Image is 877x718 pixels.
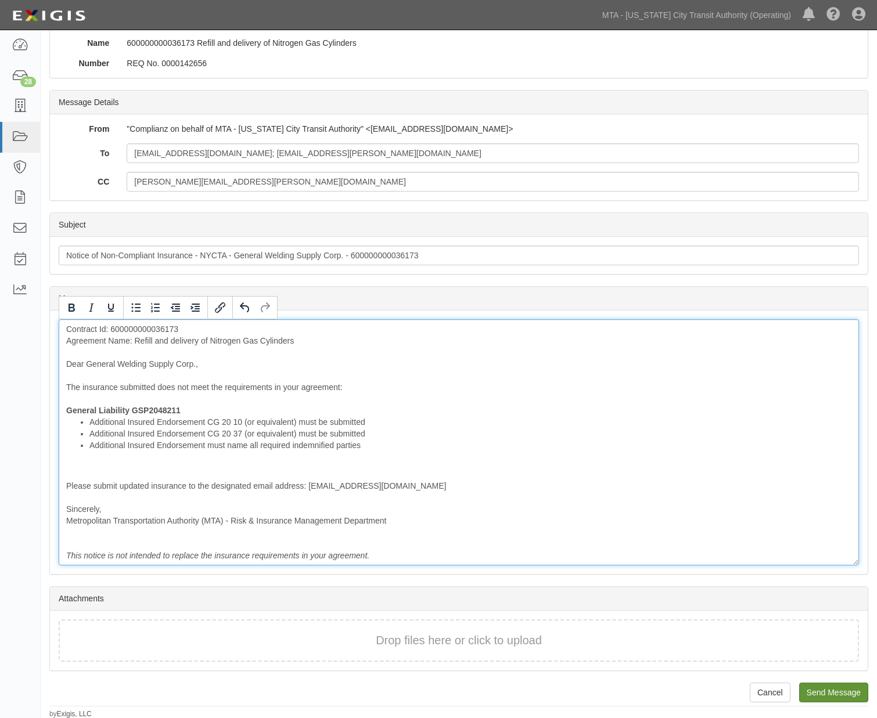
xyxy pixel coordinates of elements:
button: Bold [62,298,81,317]
button: Insert/edit link [210,298,230,317]
li: Additional Insured Endorsement CG 20 10 (or equivalent) must be submitted [89,416,851,428]
button: Decrease indent [166,298,185,317]
a: Exigis, LLC [57,710,92,718]
button: Undo [235,298,255,317]
div: Message Details [50,91,868,114]
button: Increase indent [185,298,205,317]
label: CC [50,172,118,187]
button: Drop files here or click to upload [376,632,542,649]
input: Separate multiple email addresses with a comma [127,143,859,163]
a: Cancel [750,683,790,702]
div: REQ No. 0000142656 [118,57,868,69]
div: Contract Id: 600000000036173 Agreement Name: Refill and delivery of Nitrogen Gas Cylinders Dear G... [59,319,859,565]
button: Numbered list [146,298,166,317]
i: Help Center - Complianz [826,8,840,22]
button: Italic [81,298,101,317]
div: "Complianz on behalf of MTA - [US_STATE] City Transit Authority" <[EMAIL_ADDRESS][DOMAIN_NAME]> [118,123,868,135]
strong: General Liability GSP2048211 [66,406,181,415]
input: Separate multiple email addresses with a comma [127,172,859,192]
li: Additional Insured Endorsement must name all required indemnified parties [89,439,851,451]
strong: Name [87,38,109,48]
a: MTA - [US_STATE] City Transit Authority (Operating) [596,3,797,27]
div: 28 [20,77,36,87]
button: Underline [101,298,121,317]
div: Subject [50,213,868,237]
i: This notice is not intended to replace the insurance requirements in your agreement. [66,551,369,560]
strong: Number [78,59,109,68]
button: Bullet list [126,298,146,317]
img: logo-5460c22ac91f19d4615b14bd174203de0afe785f0fc80cf4dbbc73dc1793850b.png [9,5,89,26]
label: To [50,143,118,159]
li: Additional Insured Endorsement CG 20 37 (or equivalent) must be submitted [89,428,851,439]
div: Attachments [50,587,868,611]
button: Redo [255,298,275,317]
div: Message [50,287,868,311]
strong: From [89,124,109,134]
div: 600000000036173 Refill and delivery of Nitrogen Gas Cylinders [118,37,868,49]
input: Send Message [799,683,868,702]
